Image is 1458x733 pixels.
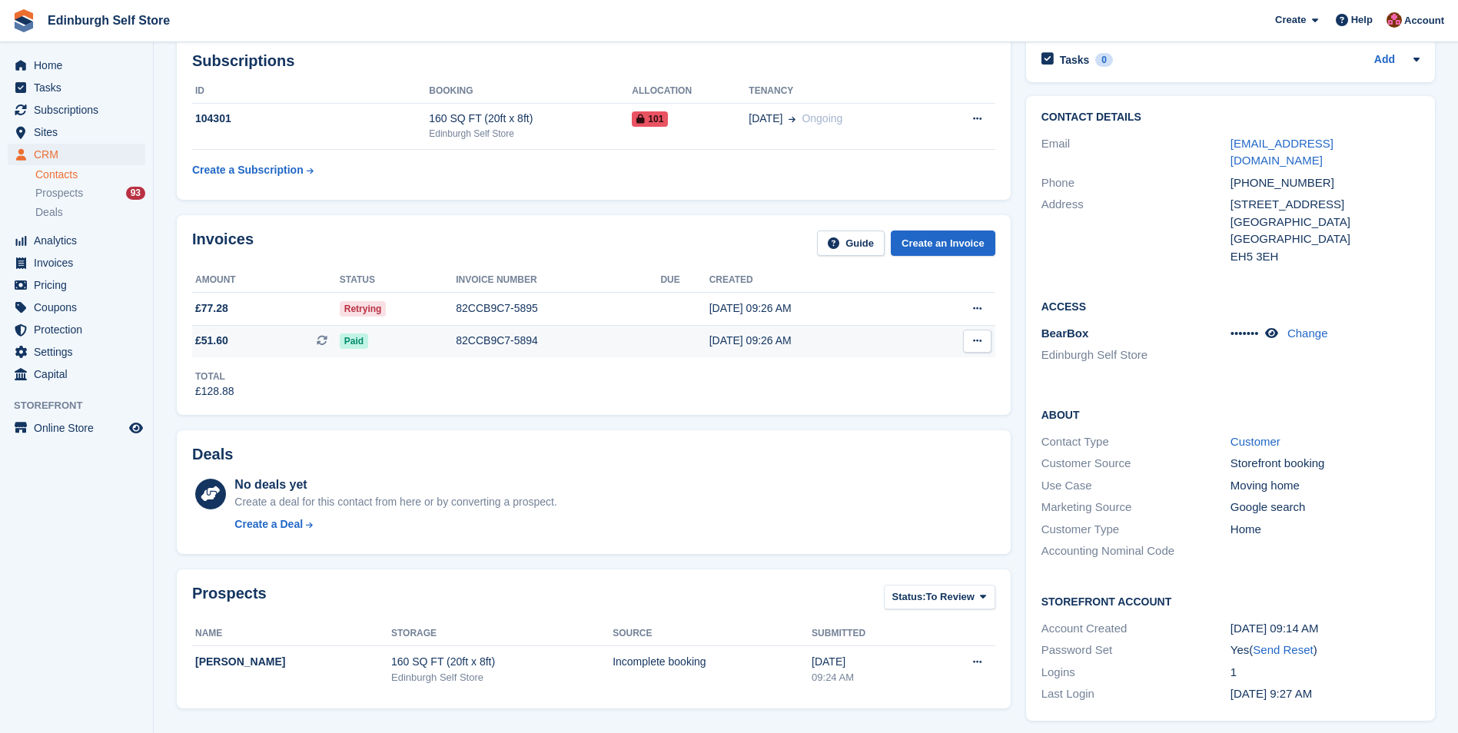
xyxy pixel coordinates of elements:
[8,297,145,318] a: menu
[8,55,145,76] a: menu
[8,274,145,296] a: menu
[1230,455,1420,473] div: Storefront booking
[127,419,145,437] a: Preview store
[429,111,632,127] div: 160 SQ FT (20ft x 8ft)
[613,622,812,646] th: Source
[1230,214,1420,231] div: [GEOGRAPHIC_DATA]
[35,205,63,220] span: Deals
[1230,248,1420,266] div: EH5 3EH
[709,300,915,317] div: [DATE] 09:26 AM
[1041,542,1230,560] div: Accounting Nominal Code
[1041,664,1230,682] div: Logins
[1230,137,1333,167] a: [EMAIL_ADDRESS][DOMAIN_NAME]
[1230,231,1420,248] div: [GEOGRAPHIC_DATA]
[1374,51,1395,69] a: Add
[34,77,126,98] span: Tasks
[1230,664,1420,682] div: 1
[1287,327,1328,340] a: Change
[8,319,145,340] a: menu
[632,111,668,127] span: 101
[749,111,782,127] span: [DATE]
[234,516,556,532] a: Create a Deal
[456,300,660,317] div: 82CCB9C7-5895
[195,654,391,670] div: [PERSON_NAME]
[1060,53,1090,67] h2: Tasks
[195,333,228,349] span: £51.60
[429,79,632,104] th: Booking
[192,268,340,293] th: Amount
[8,341,145,363] a: menu
[660,268,709,293] th: Due
[8,144,145,165] a: menu
[812,654,926,670] div: [DATE]
[884,585,995,610] button: Status: To Review
[429,127,632,141] div: Edinburgh Self Store
[192,622,391,646] th: Name
[34,417,126,439] span: Online Store
[1041,499,1230,516] div: Marketing Source
[34,55,126,76] span: Home
[192,446,233,463] h2: Deals
[34,230,126,251] span: Analytics
[1041,135,1230,170] div: Email
[1041,406,1420,422] h2: About
[1041,455,1230,473] div: Customer Source
[195,370,234,383] div: Total
[1249,643,1317,656] span: ( )
[926,589,975,605] span: To Review
[12,9,35,32] img: stora-icon-8386f47178a22dfd0bd8f6a31ec36ba5ce8667c1dd55bd0f319d3a0aa187defe.svg
[35,204,145,221] a: Deals
[34,144,126,165] span: CRM
[1351,12,1373,28] span: Help
[1230,642,1420,659] div: Yes
[234,494,556,510] div: Create a deal for this contact from here or by converting a prospect.
[1041,620,1230,638] div: Account Created
[1230,435,1280,448] a: Customer
[709,268,915,293] th: Created
[340,301,387,317] span: Retrying
[192,231,254,256] h2: Invoices
[34,121,126,143] span: Sites
[192,52,995,70] h2: Subscriptions
[34,252,126,274] span: Invoices
[35,167,145,182] a: Contacts
[34,363,126,385] span: Capital
[234,516,303,532] div: Create a Deal
[1041,174,1230,192] div: Phone
[42,8,176,33] a: Edinburgh Self Store
[192,156,314,184] a: Create a Subscription
[709,333,915,349] div: [DATE] 09:26 AM
[192,111,429,127] div: 104301
[1041,593,1420,609] h2: Storefront Account
[34,341,126,363] span: Settings
[34,99,126,121] span: Subscriptions
[1230,327,1259,340] span: •••••••
[817,231,885,256] a: Guide
[8,417,145,439] a: menu
[8,252,145,274] a: menu
[802,112,842,124] span: Ongoing
[192,162,304,178] div: Create a Subscription
[749,79,932,104] th: Tenancy
[14,398,153,413] span: Storefront
[1230,196,1420,214] div: [STREET_ADDRESS]
[8,363,145,385] a: menu
[8,121,145,143] a: menu
[1041,642,1230,659] div: Password Set
[35,185,145,201] a: Prospects 93
[1041,477,1230,495] div: Use Case
[391,622,613,646] th: Storage
[1230,499,1420,516] div: Google search
[456,268,660,293] th: Invoice number
[391,654,613,670] div: 160 SQ FT (20ft x 8ft)
[1275,12,1306,28] span: Create
[35,186,83,201] span: Prospects
[1230,687,1312,700] time: 2025-08-29 08:27:18 UTC
[1041,327,1089,340] span: BearBox
[1041,298,1420,313] h2: Access
[456,333,660,349] div: 82CCB9C7-5894
[1230,477,1420,495] div: Moving home
[192,585,267,613] h2: Prospects
[1230,620,1420,638] div: [DATE] 09:14 AM
[8,230,145,251] a: menu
